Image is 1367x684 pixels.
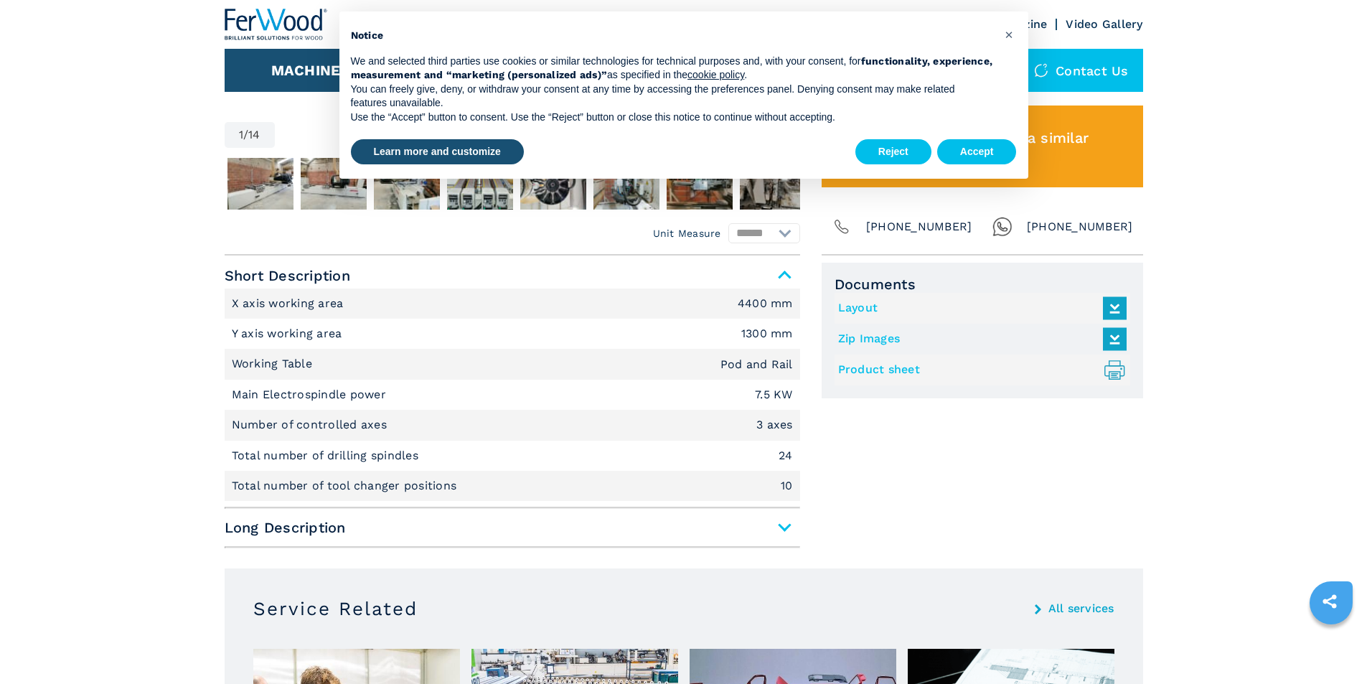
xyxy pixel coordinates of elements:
[937,139,1017,165] button: Accept
[1312,584,1348,619] a: sharethis
[232,326,346,342] p: Y axis working area
[225,289,800,502] div: Short Description
[992,217,1013,237] img: Whatsapp
[351,29,994,43] h2: Notice
[232,478,461,494] p: Total number of tool changer positions
[756,419,793,431] em: 3 axes
[232,296,347,311] p: X axis working area
[838,296,1119,320] a: Layout
[687,69,744,80] a: cookie policy
[755,389,793,400] em: 7.5 KW
[225,263,800,289] span: Short Description
[781,480,793,492] em: 10
[253,597,418,620] h3: Service Related
[779,450,793,462] em: 24
[232,417,391,433] p: Number of controlled axes
[1306,619,1356,673] iframe: Chat
[866,217,972,237] span: [PHONE_NUMBER]
[271,62,350,79] button: Machines
[232,448,423,464] p: Total number of drilling spindles
[225,155,296,212] button: Go to Slide 2
[239,129,243,141] span: 1
[835,276,1130,293] span: Documents
[243,129,248,141] span: /
[301,158,367,210] img: 3a14e3312ff8a754634c4d9f1b358220
[225,515,800,540] span: Long Description
[232,387,390,403] p: Main Electrospindle power
[838,358,1119,382] a: Product sheet
[278,122,797,148] button: Open Fullscreen
[1066,17,1142,31] a: Video Gallery
[227,158,293,210] img: 62e3857f0635e8ecaf7f270b05704e0a
[1027,217,1133,237] span: [PHONE_NUMBER]
[1020,49,1143,92] div: Contact us
[741,328,793,339] em: 1300 mm
[855,139,931,165] button: Reject
[351,111,994,125] p: Use the “Accept” button to consent. Use the “Reject” button or close this notice to continue with...
[838,327,1119,351] a: Zip Images
[298,155,370,212] button: Go to Slide 3
[225,9,328,40] img: Ferwood
[653,226,721,240] em: Unit Measure
[351,55,994,83] p: We and selected third parties use cookies or similar technologies for technical purposes and, wit...
[351,55,993,81] strong: functionality, experience, measurement and “marketing (personalized ads)”
[1005,26,1013,43] span: ×
[351,83,994,111] p: You can freely give, deny, or withdraw your consent at any time by accessing the preferences pane...
[351,139,524,165] button: Learn more and customize
[232,356,316,372] p: Working Table
[720,359,793,370] em: Pod and Rail
[248,129,260,141] span: 14
[1034,63,1048,78] img: Contact us
[832,217,852,237] img: Phone
[738,298,793,309] em: 4400 mm
[1048,603,1114,614] a: All services
[998,23,1021,46] button: Close this notice
[225,155,800,212] nav: Thumbnail Navigation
